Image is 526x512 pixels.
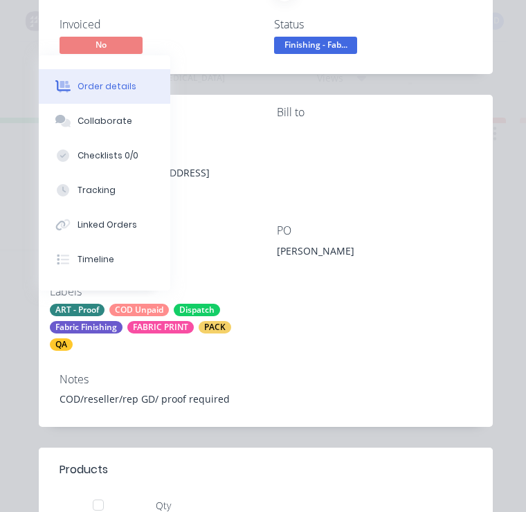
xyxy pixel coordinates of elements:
div: Products [60,461,108,478]
div: Bill to [277,106,482,119]
button: Finishing - Fab... [274,37,357,57]
span: No [60,37,143,54]
button: Checklists 0/0 [39,138,170,173]
div: Checklists 0/0 [78,149,138,162]
div: COD/reseller/rep GD/ proof required [60,392,472,406]
div: [PERSON_NAME] [277,244,450,263]
div: Status [274,18,472,31]
div: Order details [78,80,136,93]
div: Labels [50,285,255,298]
div: Linked Orders [78,219,137,231]
div: Timeline [78,253,114,266]
div: FABRIC PRINT [127,321,194,333]
div: COD Unpaid [109,304,169,316]
div: PO [277,224,482,237]
button: Order details [39,69,170,104]
div: Dispatch [174,304,220,316]
div: Tracking [78,184,116,196]
button: Timeline [39,242,170,277]
span: Finishing - Fab... [274,37,357,54]
button: Tracking [39,173,170,208]
div: QA [50,338,73,351]
button: Linked Orders [39,208,170,242]
div: ART - Proof [50,304,105,316]
div: Collaborate [78,115,132,127]
button: Collaborate [39,104,170,138]
div: Notes [60,373,472,386]
div: PACK [199,321,231,333]
div: Fabric Finishing [50,321,123,333]
div: Invoiced [60,18,257,31]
